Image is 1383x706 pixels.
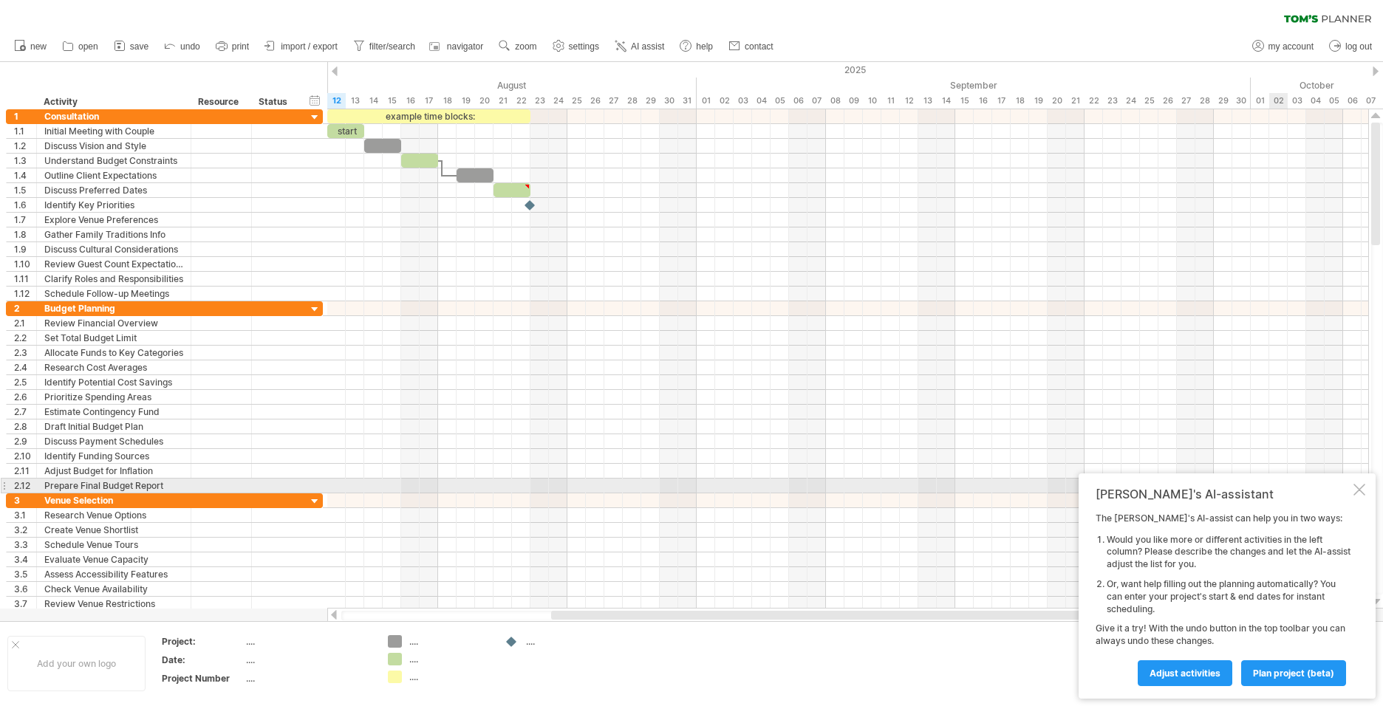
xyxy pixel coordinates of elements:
div: 2.9 [14,434,36,448]
div: Research Venue Options [44,508,183,522]
div: Thursday, 21 August 2025 [494,93,512,109]
div: Monday, 22 September 2025 [1085,93,1103,109]
span: settings [569,41,599,52]
a: settings [549,37,604,56]
a: import / export [261,37,342,56]
div: Allocate Funds to Key Categories [44,346,183,360]
a: AI assist [611,37,669,56]
div: 1.1 [14,124,36,138]
div: Friday, 15 August 2025 [383,93,401,109]
div: Check Venue Availability [44,582,183,596]
div: 3.6 [14,582,36,596]
div: 3.1 [14,508,36,522]
div: Monday, 6 October 2025 [1343,93,1362,109]
div: September 2025 [697,78,1251,93]
div: Tuesday, 23 September 2025 [1103,93,1121,109]
div: .... [409,653,490,665]
div: 2.6 [14,390,36,404]
div: Tuesday, 19 August 2025 [457,93,475,109]
div: Discuss Payment Schedules [44,434,183,448]
div: Monday, 15 September 2025 [955,93,974,109]
a: new [10,37,51,56]
span: plan project (beta) [1253,668,1334,679]
div: Understand Budget Constraints [44,154,183,168]
div: 1.6 [14,198,36,212]
span: log out [1345,41,1372,52]
span: AI assist [631,41,664,52]
div: Review Financial Overview [44,316,183,330]
div: Monday, 18 August 2025 [438,93,457,109]
div: 2.8 [14,419,36,433]
div: Friday, 12 September 2025 [900,93,918,109]
a: navigator [427,37,488,56]
span: navigator [447,41,483,52]
div: Identify Key Priorities [44,198,183,212]
div: Review Venue Restrictions [44,597,183,611]
a: undo [160,37,205,56]
div: Sunday, 17 August 2025 [420,93,438,109]
div: 1.3 [14,154,36,168]
div: Outline Client Expectations [44,168,183,182]
div: Saturday, 4 October 2025 [1306,93,1325,109]
div: 1.9 [14,242,36,256]
a: my account [1249,37,1318,56]
div: Draft Initial Budget Plan [44,419,183,433]
div: Wednesday, 10 September 2025 [863,93,881,109]
div: Budget Planning [44,301,183,315]
div: Sunday, 24 August 2025 [549,93,567,109]
div: Saturday, 27 September 2025 [1177,93,1195,109]
div: Monday, 25 August 2025 [567,93,586,109]
div: Saturday, 13 September 2025 [918,93,937,109]
div: Sunday, 21 September 2025 [1066,93,1085,109]
div: Wednesday, 13 August 2025 [346,93,364,109]
div: Monday, 1 September 2025 [697,93,715,109]
span: contact [745,41,774,52]
div: 2.10 [14,449,36,463]
span: help [696,41,713,52]
div: 2.2 [14,331,36,345]
div: Thursday, 2 October 2025 [1269,93,1288,109]
span: filter/search [369,41,415,52]
div: 2.1 [14,316,36,330]
div: Sunday, 28 September 2025 [1195,93,1214,109]
div: 1.4 [14,168,36,182]
div: Identify Potential Cost Savings [44,375,183,389]
span: save [130,41,148,52]
a: Adjust activities [1138,660,1232,686]
div: Project: [162,635,243,648]
div: .... [246,672,370,685]
a: open [58,37,103,56]
div: Estimate Contingency Fund [44,405,183,419]
li: Would you like more or different activities in the left column? Please describe the changes and l... [1107,534,1350,571]
a: filter/search [349,37,420,56]
div: Thursday, 25 September 2025 [1140,93,1158,109]
div: Prepare Final Budget Report [44,479,183,493]
div: Tuesday, 7 October 2025 [1362,93,1380,109]
div: Wednesday, 20 August 2025 [475,93,494,109]
span: import / export [281,41,338,52]
span: Adjust activities [1150,668,1220,679]
div: Wednesday, 24 September 2025 [1121,93,1140,109]
div: .... [526,635,607,648]
a: plan project (beta) [1241,660,1346,686]
a: save [110,37,153,56]
div: Sunday, 7 September 2025 [807,93,826,109]
div: 2.12 [14,479,36,493]
div: Prioritize Spending Areas [44,390,183,404]
div: Add your own logo [7,636,146,691]
div: Schedule Venue Tours [44,538,183,552]
div: Evaluate Venue Capacity [44,552,183,566]
div: [PERSON_NAME]'s AI-assistant [1096,487,1350,501]
div: Discuss Cultural Considerations [44,242,183,256]
div: Tuesday, 16 September 2025 [974,93,992,109]
div: 2 [14,301,36,315]
div: example time blocks: [327,109,530,123]
div: Tuesday, 12 August 2025 [327,93,346,109]
div: Sunday, 5 October 2025 [1325,93,1343,109]
div: Thursday, 28 August 2025 [623,93,641,109]
div: start [327,124,364,138]
div: Saturday, 20 September 2025 [1048,93,1066,109]
div: 1 [14,109,36,123]
div: Venue Selection [44,493,183,507]
div: Tuesday, 26 August 2025 [586,93,604,109]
